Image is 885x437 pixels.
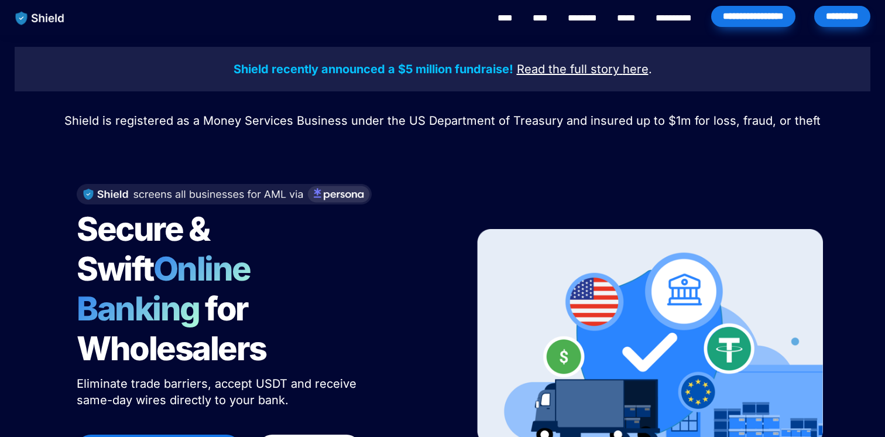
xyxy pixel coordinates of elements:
[77,209,215,289] span: Secure & Swift
[517,62,619,76] u: Read the full story
[77,289,266,368] span: for Wholesalers
[64,114,821,128] span: Shield is registered as a Money Services Business under the US Department of Treasury and insured...
[77,249,262,329] span: Online Banking
[517,64,619,76] a: Read the full story
[77,377,360,407] span: Eliminate trade barriers, accept USDT and receive same-day wires directly to your bank.
[649,62,652,76] span: .
[234,62,513,76] strong: Shield recently announced a $5 million fundraise!
[623,62,649,76] u: here
[10,6,70,30] img: website logo
[623,64,649,76] a: here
